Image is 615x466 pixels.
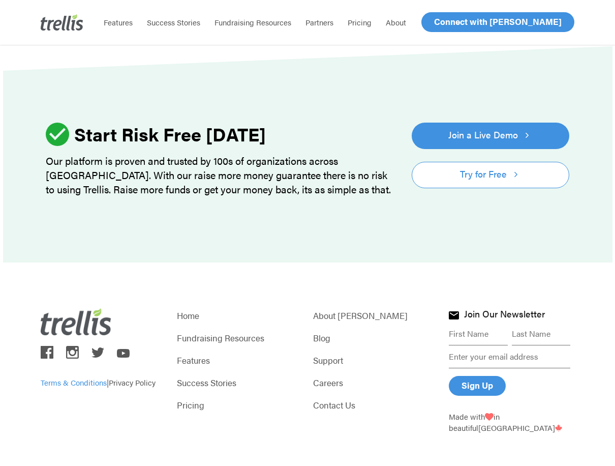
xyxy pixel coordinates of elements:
a: Success Stories [177,375,302,390]
img: Trellis [41,14,83,31]
a: Home [177,308,302,323]
a: Partners [298,17,341,27]
a: Privacy Policy [109,377,156,388]
img: trellis on youtube [117,349,130,358]
a: Careers [313,375,439,390]
a: Fundraising Resources [177,331,302,345]
img: Love From Trellis [485,413,493,421]
img: trellis on instagram [66,346,79,359]
a: Features [177,353,302,367]
img: trellis on facebook [41,346,53,359]
strong: Start Risk Free [DATE] [74,121,266,147]
a: Pricing [341,17,379,27]
span: Join a Live Demo [448,128,518,142]
span: Try for Free [460,167,507,181]
a: Connect with [PERSON_NAME] [421,12,574,32]
a: Terms & Conditions [41,377,107,388]
a: Success Stories [140,17,207,27]
a: About [PERSON_NAME] [313,308,439,323]
span: Pricing [348,17,372,27]
a: Support [313,353,439,367]
img: ic_check_circle_46.svg [46,123,69,146]
span: Fundraising Resources [214,17,291,27]
h4: Join Our Newsletter [464,309,545,322]
span: Features [104,17,133,27]
a: Blog [313,331,439,345]
a: Try for Free [412,162,569,188]
span: About [386,17,406,27]
a: Contact Us [313,398,439,412]
a: About [379,17,413,27]
img: Trellis - Canada [555,424,562,432]
input: First Name [449,323,507,345]
img: Trellis Logo [41,308,112,335]
p: Made with in beautiful [449,411,574,433]
input: Sign Up [449,376,506,396]
a: Pricing [177,398,302,412]
span: Success Stories [147,17,200,27]
span: [GEOGRAPHIC_DATA] [478,422,562,433]
span: Partners [305,17,333,27]
span: Connect with [PERSON_NAME] [434,15,562,27]
a: Fundraising Resources [207,17,298,27]
input: Last Name [512,323,570,345]
p: Our platform is proven and trusted by 100s of organizations across [GEOGRAPHIC_DATA]. With our ra... [46,154,391,196]
a: Features [97,17,140,27]
a: Join a Live Demo [412,123,569,149]
input: Enter your email address [449,345,570,368]
img: Join Trellis Newsletter [449,311,459,319]
p: | [41,362,166,388]
img: trellis on twitter [91,347,104,358]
